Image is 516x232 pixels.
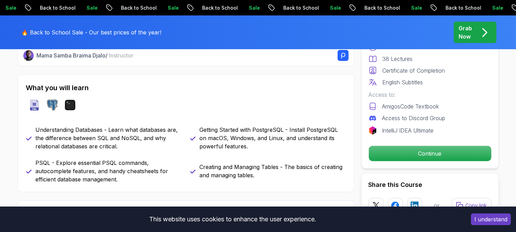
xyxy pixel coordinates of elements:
[383,55,413,63] p: 38 Lectures
[161,4,183,11] p: Sale
[369,91,492,99] p: Access to:
[369,146,492,161] button: Continue
[23,50,34,61] img: Nelson Djalo
[276,4,323,11] p: Back to School
[466,202,487,209] p: Copy link
[114,4,161,11] p: Back to School
[323,4,345,11] p: Sale
[369,180,492,190] h2: Share this Course
[47,99,58,110] img: postgres logo
[382,114,446,122] p: Access to Discord Group
[382,102,439,110] p: AmigosCode Textbook
[404,4,426,11] p: Sale
[382,126,434,135] p: IntelliJ IDEA Ultimate
[26,83,346,93] h2: What you will learn
[79,4,101,11] p: Sale
[471,213,511,225] button: Accept cookies
[33,4,79,11] p: Back to School
[369,146,491,161] p: Continue
[65,99,76,110] img: terminal logo
[438,4,485,11] p: Back to School
[36,126,182,150] p: Understanding Databases - Learn what databases are, the difference between SQL and NoSQL, and why...
[485,4,507,11] p: Sale
[459,24,472,41] p: Grab Now
[357,4,404,11] p: Back to School
[200,126,346,150] p: Getting Started with PostgreSQL - Install PostgreSQL on macOS, Windows, and Linux, and understand...
[36,51,133,60] p: Mama Samba Braima Djalo /
[195,4,242,11] p: Back to School
[434,201,440,210] p: or
[383,66,445,75] p: Certificate of Completion
[242,4,264,11] p: Sale
[5,212,461,227] div: This website uses cookies to enhance the user experience.
[29,99,40,110] img: sql logo
[383,78,423,86] p: English Subtitles
[36,159,182,183] p: PSQL - Explore essential PSQL commands, autocomplete features, and handy cheatsheets for efficien...
[452,198,492,213] button: Copy link
[369,126,377,135] img: jetbrains logo
[22,28,162,36] p: 🔥 Back to School Sale - Our best prices of the year!
[200,163,346,179] p: Creating and Managing Tables - The basics of creating and managing tables.
[109,52,133,59] span: Instructor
